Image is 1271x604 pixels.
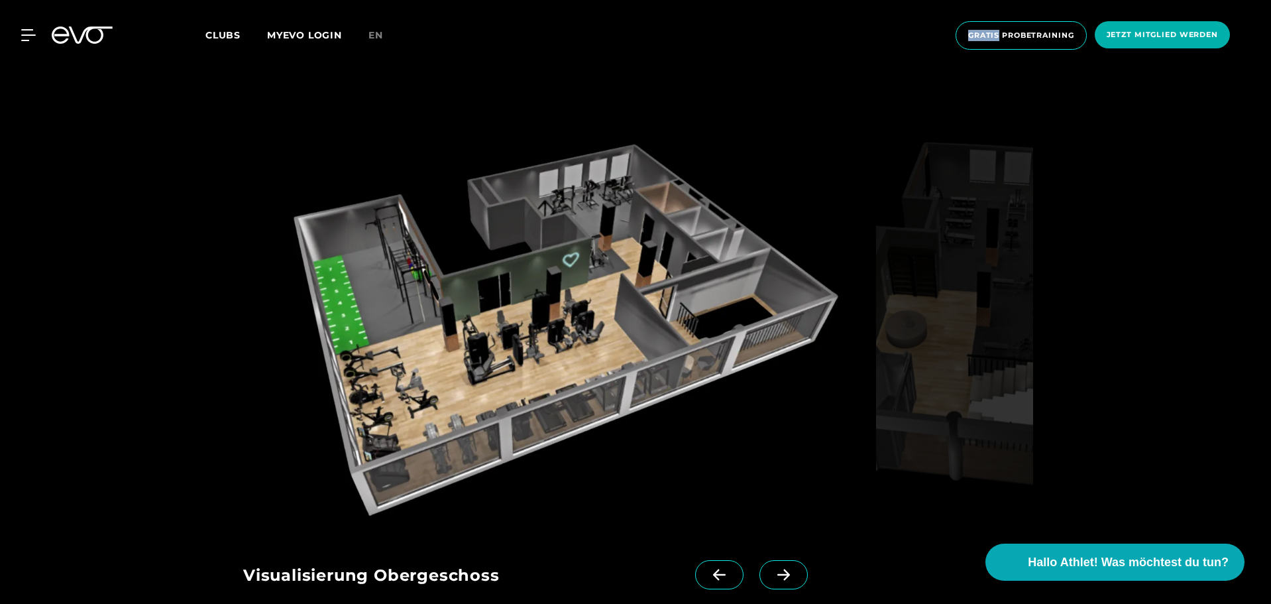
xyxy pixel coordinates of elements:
[267,29,342,41] a: MYEVO LOGIN
[985,544,1244,581] button: Hallo Athlet! Was möchtest du tun?
[205,29,267,41] a: Clubs
[968,30,1074,41] span: Gratis Probetraining
[1107,29,1218,40] span: Jetzt Mitglied werden
[1028,554,1229,572] span: Hallo Athlet! Was möchtest du tun?
[368,28,399,43] a: en
[952,21,1091,50] a: Gratis Probetraining
[205,29,241,41] span: Clubs
[243,120,871,528] img: evofitness
[1091,21,1234,50] a: Jetzt Mitglied werden
[368,29,383,41] span: en
[876,120,1033,528] img: evofitness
